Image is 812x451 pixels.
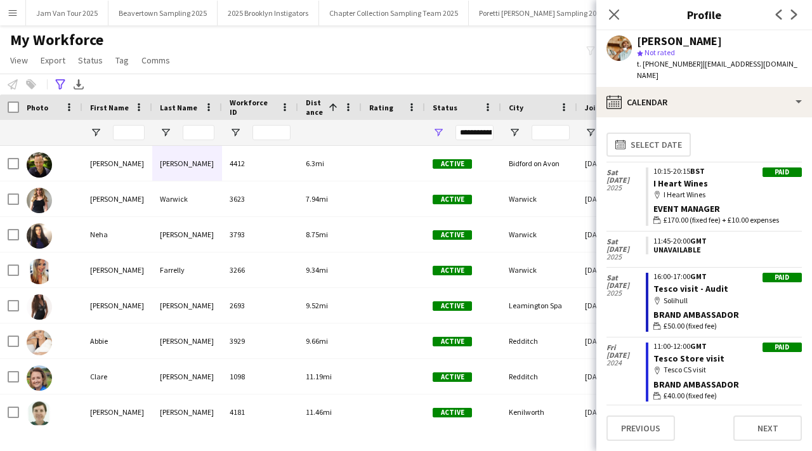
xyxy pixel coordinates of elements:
[306,407,332,417] span: 11.46mi
[469,1,615,25] button: Poretti [PERSON_NAME] Sampling 2025
[27,223,52,249] img: Neha Kalia
[222,359,298,394] div: 1098
[690,166,705,176] span: BST
[596,6,812,23] h3: Profile
[664,320,717,332] span: £50.00 (fixed fee)
[27,401,52,426] img: Anna Rozmus
[36,52,70,69] a: Export
[501,324,577,358] div: Redditch
[501,395,577,429] div: Kenilworth
[763,343,802,352] div: Paid
[637,59,703,69] span: t. [PHONE_NUMBER]
[306,230,328,239] span: 8.75mi
[306,372,332,381] span: 11.19mi
[82,395,152,429] div: [PERSON_NAME]
[183,125,214,140] input: Last Name Filter Input
[222,252,298,287] div: 3266
[606,359,646,367] span: 2024
[433,372,472,382] span: Active
[606,245,646,253] span: [DATE]
[27,330,52,355] img: Abbie Chambers
[433,159,472,169] span: Active
[653,167,802,175] div: 10:15-20:15
[26,1,108,25] button: Jam Van Tour 2025
[509,127,520,138] button: Open Filter Menu
[606,282,646,289] span: [DATE]
[53,77,68,92] app-action-btn: Advanced filters
[606,344,646,351] span: Fri
[152,395,222,429] div: [PERSON_NAME]
[71,77,86,92] app-action-btn: Export XLSX
[606,289,646,297] span: 2025
[90,127,101,138] button: Open Filter Menu
[577,324,653,358] div: [DATE]
[27,294,52,320] img: Molly Wyatt
[664,390,717,402] span: £40.00 (fixed fee)
[606,253,646,261] span: 2025
[690,271,707,281] span: GMT
[27,103,48,112] span: Photo
[306,194,328,204] span: 7.94mi
[606,133,691,157] button: Select date
[532,125,570,140] input: City Filter Input
[82,217,152,252] div: Neha
[113,125,145,140] input: First Name Filter Input
[369,103,393,112] span: Rating
[433,408,472,417] span: Active
[222,146,298,181] div: 4412
[152,146,222,181] div: [PERSON_NAME]
[577,395,653,429] div: [DATE]
[222,324,298,358] div: 3929
[606,274,646,282] span: Sat
[664,214,779,226] span: £170.00 (fixed fee) + £10.00 expenses
[306,301,328,310] span: 9.52mi
[27,259,52,284] img: Belinda Farrelly
[27,365,52,391] img: Clare Bishop
[501,146,577,181] div: Bidford on Avon
[90,103,129,112] span: First Name
[306,265,328,275] span: 9.34mi
[82,146,152,181] div: [PERSON_NAME]
[230,127,241,138] button: Open Filter Menu
[501,217,577,252] div: Warwick
[136,52,175,69] a: Comms
[82,359,152,394] div: Clare
[501,252,577,287] div: Warwick
[606,415,675,441] button: Previous
[160,103,197,112] span: Last Name
[306,98,324,117] span: Distance
[606,351,646,359] span: [DATE]
[433,230,472,240] span: Active
[596,87,812,117] div: Calendar
[577,181,653,216] div: [DATE]
[222,288,298,323] div: 2693
[646,237,802,254] app-crew-unavailable-period: 11:45-20:00
[577,359,653,394] div: [DATE]
[41,55,65,66] span: Export
[653,343,802,350] div: 11:00-12:00
[433,301,472,311] span: Active
[27,152,52,178] img: Rob Wynn
[606,169,646,176] span: Sat
[606,176,646,184] span: [DATE]
[141,55,170,66] span: Comms
[433,103,457,112] span: Status
[73,52,108,69] a: Status
[82,252,152,287] div: [PERSON_NAME]
[319,1,469,25] button: Chapter Collection Sampling Team 2025
[152,324,222,358] div: [PERSON_NAME]
[653,245,797,254] div: Unavailable
[10,30,103,49] span: My Workforce
[27,188,52,213] img: Danielle Warwick
[152,252,222,287] div: Farrelly
[433,266,472,275] span: Active
[230,98,275,117] span: Workforce ID
[433,195,472,204] span: Active
[306,336,328,346] span: 9.66mi
[218,1,319,25] button: 2025 Brooklyn Instigators
[152,181,222,216] div: Warwick
[637,59,797,80] span: | [EMAIL_ADDRESS][DOMAIN_NAME]
[690,341,707,351] span: GMT
[78,55,103,66] span: Status
[690,236,707,245] span: GMT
